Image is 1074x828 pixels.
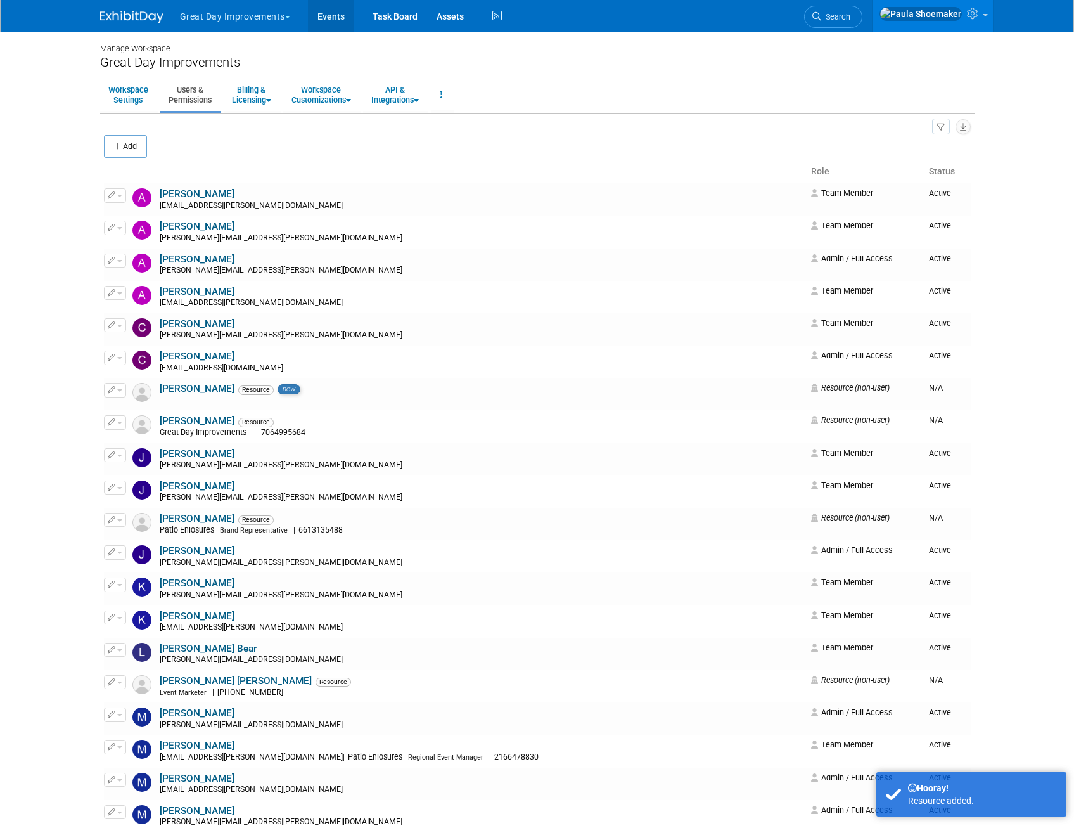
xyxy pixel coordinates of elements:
a: [PERSON_NAME] [160,351,234,362]
span: Team Member [811,448,873,458]
span: Active [929,643,951,652]
img: Alexis Carrero [132,254,151,273]
div: [EMAIL_ADDRESS][PERSON_NAME][DOMAIN_NAME] [160,623,803,633]
span: Team Member [811,318,873,328]
div: [PERSON_NAME][EMAIL_ADDRESS][PERSON_NAME][DOMAIN_NAME] [160,330,803,340]
span: 6613135488 [295,526,347,534]
img: Jennifer Hockstra [132,545,151,564]
span: Patio Enlosures [345,753,406,761]
span: Admin / Full Access [811,545,893,555]
div: [EMAIL_ADDRESS][PERSON_NAME][DOMAIN_NAME] [160,785,803,795]
span: Great Day Improvements [160,428,250,437]
a: [PERSON_NAME] [160,448,234,460]
a: [PERSON_NAME] [160,481,234,492]
th: Status [924,161,970,183]
div: [PERSON_NAME][EMAIL_ADDRESS][PERSON_NAME][DOMAIN_NAME] [160,493,803,503]
span: Admin / Full Access [811,708,893,717]
img: Akeela Miller [132,188,151,207]
span: Team Member [811,578,873,587]
img: Kurenia Barnes [132,611,151,630]
span: 2166478830 [491,753,542,761]
span: Team Member [811,643,873,652]
img: Mark Mencarini [132,740,151,759]
span: Resource (non-user) [811,415,890,425]
div: [PERSON_NAME][EMAIL_ADDRESS][DOMAIN_NAME] [160,720,803,730]
span: | [293,526,295,534]
img: Resource [132,415,151,434]
span: Resource [238,418,274,427]
a: WorkspaceSettings [100,79,157,110]
span: Active [929,188,951,198]
span: Regional Event Manager [408,753,483,761]
span: N/A [929,675,943,685]
span: Team Member [811,188,873,198]
img: Leah Bear [132,643,151,662]
a: [PERSON_NAME] [160,254,234,265]
img: Javon Woods [132,448,151,467]
span: Active [929,578,951,587]
img: Angelique Critz [132,286,151,305]
a: [PERSON_NAME] [160,188,234,200]
img: Madison Phillips [132,708,151,727]
div: Hooray! [908,782,1057,794]
span: Event Marketer [160,689,207,697]
span: Active [929,286,951,295]
span: Team Member [811,611,873,620]
img: ExhibitDay [100,11,163,23]
a: Search [804,6,862,28]
div: [PERSON_NAME][EMAIL_ADDRESS][PERSON_NAME][DOMAIN_NAME] [160,558,803,568]
div: [PERSON_NAME][EMAIL_ADDRESS][DOMAIN_NAME] [160,655,803,665]
span: Resource (non-user) [811,513,890,522]
span: Team Member [811,740,873,749]
span: Active [929,708,951,717]
img: Chris Winston [132,318,151,337]
span: Active [929,318,951,328]
a: Billing &Licensing [224,79,279,110]
span: new [278,384,300,394]
img: Marriette Ahlstrom [132,773,151,792]
span: Active [929,254,951,263]
div: Manage Workspace [100,32,975,55]
a: [PERSON_NAME] [160,383,234,394]
img: Melissa Skinner [132,805,151,824]
a: [PERSON_NAME] [PERSON_NAME] [160,675,312,687]
a: [PERSON_NAME] [160,318,234,330]
th: Role [806,161,924,183]
div: [PERSON_NAME][EMAIL_ADDRESS][PERSON_NAME][DOMAIN_NAME] [160,266,803,276]
span: N/A [929,513,943,522]
span: Resource [238,385,274,394]
img: Resource [132,513,151,532]
span: Brand Representative [220,526,288,534]
a: [PERSON_NAME] [160,740,234,751]
span: | [343,753,345,761]
img: Clayton Stackpole [132,351,151,370]
span: Active [929,221,951,230]
span: Team Member [811,481,873,490]
span: Active [929,481,951,490]
a: API &Integrations [363,79,427,110]
div: [PERSON_NAME][EMAIL_ADDRESS][PERSON_NAME][DOMAIN_NAME] [160,460,803,470]
a: [PERSON_NAME] [160,611,234,622]
div: [EMAIL_ADDRESS][DOMAIN_NAME] [160,363,803,373]
a: WorkspaceCustomizations [283,79,359,110]
span: Resource [238,515,274,524]
span: [PHONE_NUMBER] [214,688,287,697]
span: Team Member [811,286,873,295]
span: Resource [316,678,351,687]
img: Paula Shoemaker [879,7,962,21]
a: [PERSON_NAME] [160,415,234,427]
a: [PERSON_NAME] [160,805,234,817]
span: N/A [929,415,943,425]
img: Resource [132,383,151,402]
span: Search [821,12,850,22]
div: [EMAIL_ADDRESS][PERSON_NAME][DOMAIN_NAME] [160,753,803,763]
span: | [256,428,258,437]
span: Active [929,545,951,555]
a: Users &Permissions [160,79,220,110]
span: Resource (non-user) [811,383,890,392]
a: [PERSON_NAME] Bear [160,643,257,654]
img: ALAN REYNOLDS [132,221,151,240]
button: Add [104,135,147,158]
a: [PERSON_NAME] [160,578,234,589]
span: Admin / Full Access [811,351,893,360]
